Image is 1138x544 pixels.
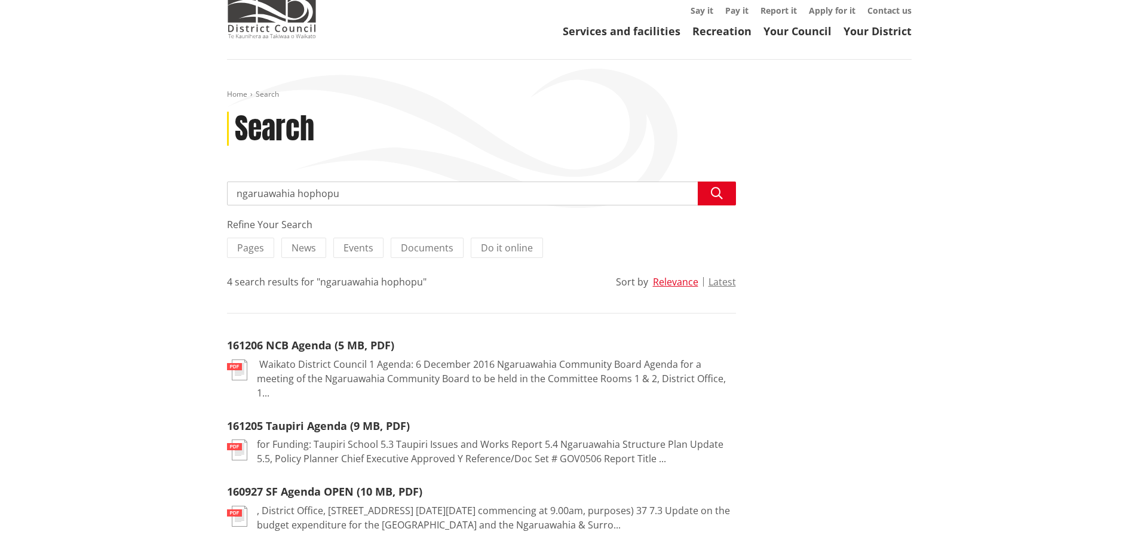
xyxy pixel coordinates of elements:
[867,5,912,16] a: Contact us
[227,217,736,232] div: Refine Your Search
[237,241,264,254] span: Pages
[843,24,912,38] a: Your District
[227,182,736,205] input: Search input
[616,275,648,289] div: Sort by
[481,241,533,254] span: Do it online
[227,359,247,380] img: document-pdf.svg
[401,241,453,254] span: Documents
[227,439,247,460] img: document-pdf.svg
[692,24,751,38] a: Recreation
[227,419,410,433] a: 161205 Taupiri Agenda (9 MB, PDF)
[227,89,247,99] a: Home
[725,5,749,16] a: Pay it
[235,112,314,146] h1: Search
[227,338,394,352] a: 161206 NCB Agenda (5 MB, PDF)
[227,506,247,527] img: document-pdf.svg
[563,24,680,38] a: Services and facilities
[343,241,373,254] span: Events
[256,89,279,99] span: Search
[227,90,912,100] nav: breadcrumb
[257,357,736,400] p: Waikato District Council 1 Agenda: 6 December 2016 Ngaruawahia Community Board Agenda for a meeti...
[691,5,713,16] a: Say it
[1083,494,1126,537] iframe: Messenger Launcher
[653,276,698,287] button: Relevance
[257,503,736,532] p: , District Office, [STREET_ADDRESS] [DATE][DATE] commencing at 9.00am, purposes) 37 7.3 Update on...
[227,275,427,289] div: 4 search results for "ngaruawahia hophopu"
[809,5,855,16] a: Apply for it
[760,5,797,16] a: Report it
[763,24,832,38] a: Your Council
[292,241,316,254] span: News
[257,437,736,466] p: for Funding: Taupiri School 5.3 Taupiri Issues and Works Report 5.4 Ngaruawahia Structure Plan Up...
[708,276,736,287] button: Latest
[227,484,422,499] a: 160927 SF Agenda OPEN (10 MB, PDF)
